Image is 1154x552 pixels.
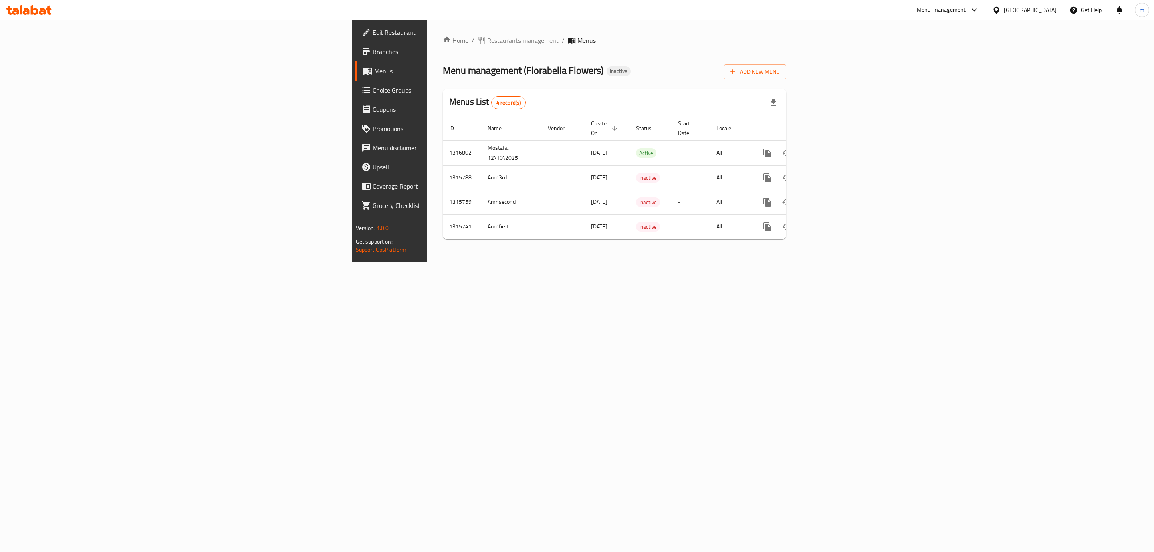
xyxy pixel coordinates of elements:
[730,67,780,77] span: Add New Menu
[591,119,620,138] span: Created On
[758,217,777,236] button: more
[373,124,538,133] span: Promotions
[758,168,777,187] button: more
[355,23,545,42] a: Edit Restaurant
[449,123,464,133] span: ID
[356,244,407,255] a: Support.OpsPlatform
[724,64,786,79] button: Add New Menu
[1140,6,1144,14] span: m
[591,221,607,232] span: [DATE]
[607,66,631,76] div: Inactive
[373,28,538,37] span: Edit Restaurant
[373,181,538,191] span: Coverage Report
[355,196,545,215] a: Grocery Checklist
[710,165,751,190] td: All
[449,96,526,109] h2: Menus List
[672,140,710,165] td: -
[591,147,607,158] span: [DATE]
[355,138,545,157] a: Menu disclaimer
[374,66,538,76] span: Menus
[636,123,662,133] span: Status
[355,157,545,177] a: Upsell
[636,148,656,158] div: Active
[443,36,786,45] nav: breadcrumb
[373,85,538,95] span: Choice Groups
[373,162,538,172] span: Upsell
[777,217,796,236] button: Change Status
[777,168,796,187] button: Change Status
[492,99,526,107] span: 4 record(s)
[591,172,607,183] span: [DATE]
[377,223,389,233] span: 1.0.0
[355,177,545,196] a: Coverage Report
[672,165,710,190] td: -
[443,116,841,239] table: enhanced table
[591,197,607,207] span: [DATE]
[672,214,710,239] td: -
[758,143,777,163] button: more
[355,100,545,119] a: Coupons
[356,236,393,247] span: Get support on:
[373,201,538,210] span: Grocery Checklist
[491,96,526,109] div: Total records count
[355,119,545,138] a: Promotions
[777,143,796,163] button: Change Status
[710,214,751,239] td: All
[758,193,777,212] button: more
[751,116,841,141] th: Actions
[678,119,700,138] span: Start Date
[764,93,783,112] div: Export file
[373,105,538,114] span: Coupons
[373,47,538,56] span: Branches
[636,173,660,183] div: Inactive
[636,198,660,207] span: Inactive
[636,222,660,232] span: Inactive
[917,5,966,15] div: Menu-management
[716,123,742,133] span: Locale
[355,61,545,81] a: Menus
[777,193,796,212] button: Change Status
[356,223,375,233] span: Version:
[373,143,538,153] span: Menu disclaimer
[355,42,545,61] a: Branches
[355,81,545,100] a: Choice Groups
[607,68,631,75] span: Inactive
[672,190,710,214] td: -
[548,123,575,133] span: Vendor
[577,36,596,45] span: Menus
[636,149,656,158] span: Active
[562,36,565,45] li: /
[710,190,751,214] td: All
[636,173,660,183] span: Inactive
[1004,6,1057,14] div: [GEOGRAPHIC_DATA]
[488,123,512,133] span: Name
[710,140,751,165] td: All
